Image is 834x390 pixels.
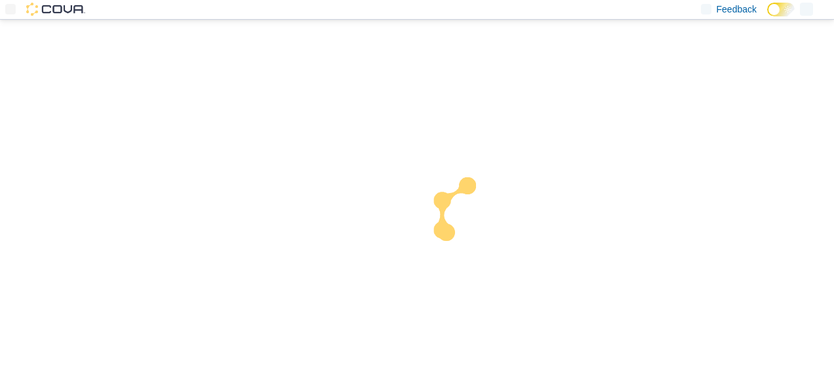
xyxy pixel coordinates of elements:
img: cova-loader [417,167,515,266]
input: Dark Mode [767,3,795,16]
span: Feedback [717,3,757,16]
img: Cova [26,3,85,16]
span: Dark Mode [767,16,768,17]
